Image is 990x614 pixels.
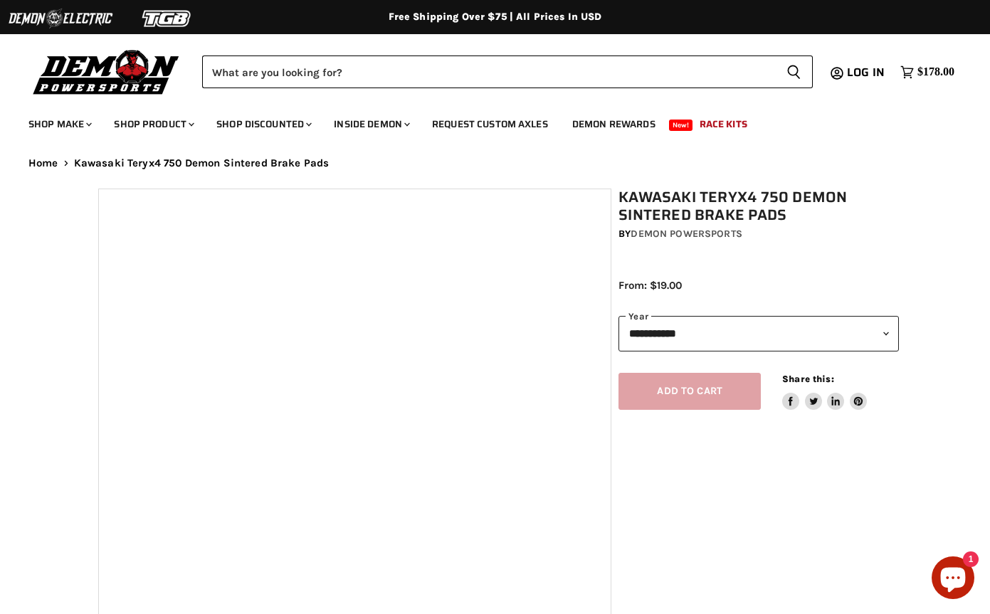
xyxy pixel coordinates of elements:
img: Demon Powersports [28,46,184,97]
a: Inside Demon [323,110,418,139]
img: TGB Logo 2 [114,5,221,32]
form: Product [202,55,813,88]
aside: Share this: [782,373,867,411]
ul: Main menu [18,104,951,139]
span: Share this: [782,374,833,384]
select: year [618,316,898,351]
span: Log in [847,63,885,81]
span: From: $19.00 [618,279,682,292]
inbox-online-store-chat: Shopify online store chat [927,556,979,603]
a: $178.00 [893,62,962,83]
a: Request Custom Axles [421,110,559,139]
span: Kawasaki Teryx4 750 Demon Sintered Brake Pads [74,157,330,169]
h1: Kawasaki Teryx4 750 Demon Sintered Brake Pads [618,189,898,224]
a: Shop Product [103,110,203,139]
a: Log in [841,66,893,79]
a: Shop Make [18,110,100,139]
div: by [618,226,898,242]
span: $178.00 [917,65,954,79]
a: Demon Rewards [562,110,666,139]
a: Race Kits [689,110,758,139]
a: Home [28,157,58,169]
span: New! [669,120,693,131]
a: Shop Discounted [206,110,320,139]
button: Search [775,55,813,88]
img: Demon Electric Logo 2 [7,5,114,32]
input: Search [202,55,775,88]
a: Demon Powersports [631,228,742,240]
